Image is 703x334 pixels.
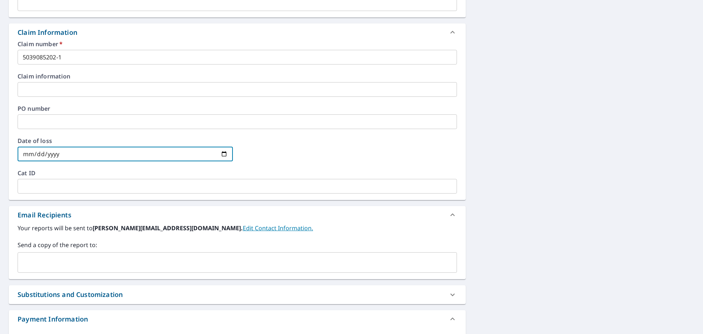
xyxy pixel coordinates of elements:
div: Payment Information [18,314,88,324]
div: Substitutions and Customization [9,285,466,304]
label: Your reports will be sent to [18,224,457,232]
label: Send a copy of the report to: [18,241,457,249]
div: Email Recipients [9,206,466,224]
label: Claim information [18,73,457,79]
b: [PERSON_NAME][EMAIL_ADDRESS][DOMAIN_NAME]. [93,224,243,232]
label: Cat ID [18,170,457,176]
label: Claim number [18,41,457,47]
a: EditContactInfo [243,224,313,232]
div: Payment Information [9,310,466,328]
div: Substitutions and Customization [18,290,123,300]
label: Date of loss [18,138,233,144]
div: Claim Information [18,27,77,37]
div: Claim Information [9,23,466,41]
label: PO number [18,106,457,111]
div: Email Recipients [18,210,71,220]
